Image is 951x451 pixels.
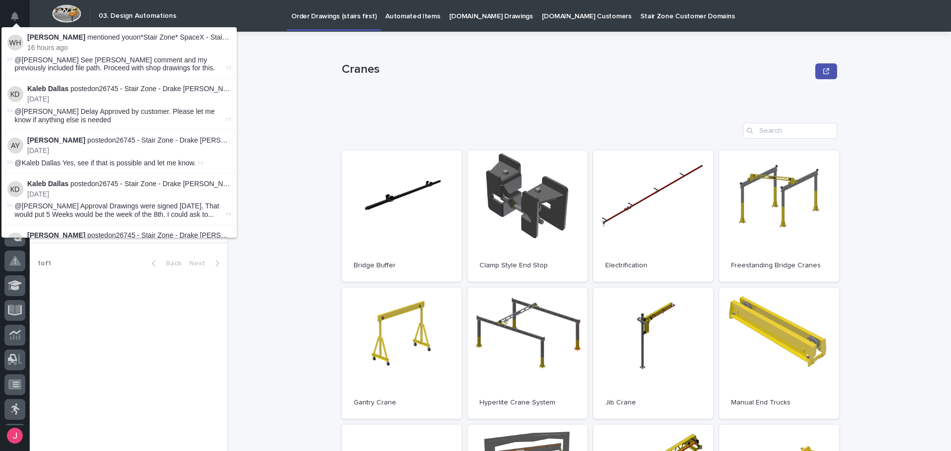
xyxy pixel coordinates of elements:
a: Jib Crane [593,288,713,419]
div: Notifications [12,12,25,28]
strong: Kaleb Dallas [27,85,68,93]
span: Back [160,260,181,267]
span: @[PERSON_NAME] See [PERSON_NAME] comment and my previously included file path. Proceed with shop ... [15,56,215,72]
p: Manual End Trucks [731,399,827,407]
p: Freestanding Bridge Cranes [731,261,827,270]
button: Notifications [4,6,25,27]
p: Cranes [342,62,811,77]
p: Gantry Crane [354,399,450,407]
strong: [PERSON_NAME] [27,33,85,41]
button: Next [185,259,227,268]
p: posted on 26745 - Stair Zone - Drake [PERSON_NAME] Steel - Custom Crossovers : [27,136,231,145]
input: Search [743,123,837,139]
strong: [PERSON_NAME] [27,231,85,239]
p: [DATE] [27,95,231,103]
p: posted on 26745 - Stair Zone - Drake [PERSON_NAME] Steel - Custom Crossovers : [27,85,231,93]
img: Adam Yutzy [7,233,23,249]
strong: Kaleb Dallas [27,180,68,188]
strong: [PERSON_NAME] [27,136,85,144]
p: [DATE] [27,190,231,199]
button: Back [144,259,185,268]
button: users-avatar [4,425,25,446]
span: Next [189,260,211,267]
p: Electrification [605,261,701,270]
p: posted on 26745 - Stair Zone - Drake [PERSON_NAME] Steel - Custom Crossovers : [27,180,231,188]
span: @Kaleb Dallas Yes, see if that is possible and let me know. [15,159,196,167]
a: Bridge Buffer [342,150,462,282]
a: Hyperlite Crane System [468,288,587,419]
img: Kaleb Dallas [7,86,23,102]
p: posted on 26745 - Stair Zone - Drake [PERSON_NAME] Steel - Custom Crossovers : [27,231,231,240]
p: Jib Crane [605,399,701,407]
p: 16 hours ago [27,44,231,52]
img: Workspace Logo [52,4,81,23]
a: Clamp Style End Stop [468,150,587,282]
p: Hyperlite Crane System [479,399,576,407]
a: Freestanding Bridge Cranes [719,150,839,282]
span: @[PERSON_NAME] Delay Approved by customer. Please let me know if anything else is needed [15,107,215,124]
p: Bridge Buffer [354,261,450,270]
img: Adam Yutzy [7,138,23,153]
p: 1 of 1 [30,251,59,276]
a: Manual End Trucks [719,288,839,419]
p: [DATE] [27,147,231,155]
a: Electrification [593,150,713,282]
img: Wynne Hochstetler [7,35,23,50]
span: @[PERSON_NAME] Approval Drawings were signed [DATE]. That would put 5 Weeks would be the week of ... [15,202,224,219]
p: Clamp Style End Stop [479,261,576,270]
a: Gantry Crane [342,288,462,419]
p: mentioned you on *Stair Zone* SpaceX - Stair 2 : [27,33,231,42]
img: Kaleb Dallas [7,181,23,197]
h2: 03. Design Automations [99,12,176,20]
